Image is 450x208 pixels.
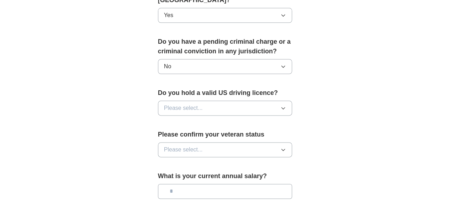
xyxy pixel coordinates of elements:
button: No [158,59,292,74]
label: Do you have a pending criminal charge or a criminal conviction in any jurisdiction? [158,37,292,56]
button: Yes [158,8,292,23]
span: No [164,62,171,71]
span: Please select... [164,104,203,112]
span: Please select... [164,145,203,154]
button: Please select... [158,142,292,157]
label: Do you hold a valid US driving licence? [158,88,292,98]
label: Please confirm your veteran status [158,130,292,139]
span: Yes [164,11,173,20]
button: Please select... [158,101,292,116]
label: What is your current annual salary? [158,171,292,181]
